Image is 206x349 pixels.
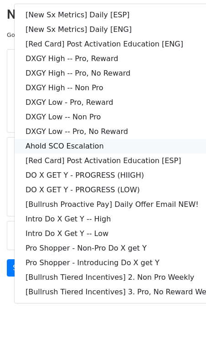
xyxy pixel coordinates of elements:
a: Send [7,259,37,277]
small: Google Sheet: [7,31,117,38]
h2: New Campaign [7,7,199,22]
iframe: Chat Widget [160,305,206,349]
